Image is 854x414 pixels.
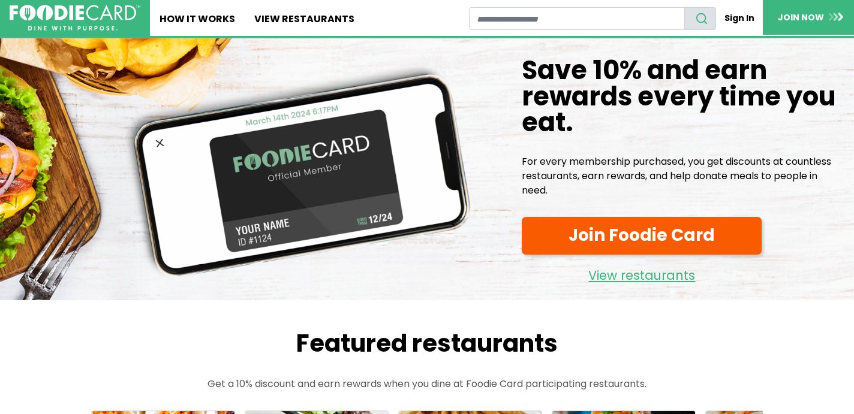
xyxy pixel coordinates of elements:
[469,7,685,30] input: restaurant search
[67,377,787,391] p: Get a 10% discount and earn rewards when you dine at Foodie Card participating restaurants.
[522,155,844,198] p: For every membership purchased, you get discounts at countless restaurants, earn rewards, and hel...
[522,217,762,255] a: Join Foodie Card
[522,58,844,135] h1: Save 10% and earn rewards every time you eat.
[716,7,763,29] a: Sign In
[522,259,762,286] a: View restaurants
[67,329,787,358] h2: Featured restaurants
[10,5,140,31] img: FoodieCard; Eat, Drink, Save, Donate
[684,7,716,30] button: search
